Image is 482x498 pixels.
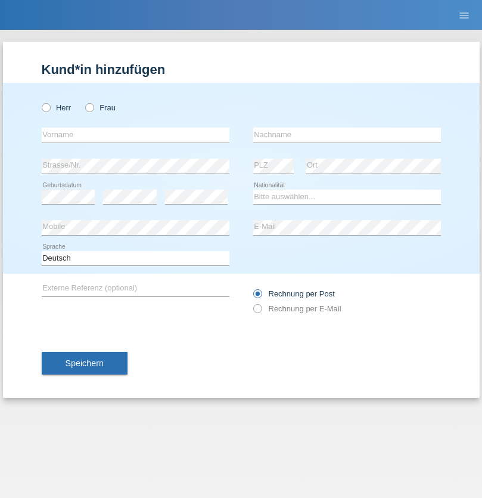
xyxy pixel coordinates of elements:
label: Rechnung per E-Mail [253,304,341,313]
a: menu [452,11,476,18]
input: Rechnung per Post [253,289,261,304]
input: Herr [42,103,49,111]
h1: Kund*in hinzufügen [42,62,441,77]
label: Rechnung per Post [253,289,335,298]
input: Rechnung per E-Mail [253,304,261,319]
input: Frau [85,103,93,111]
span: Speichern [66,358,104,368]
i: menu [458,10,470,21]
label: Herr [42,103,71,112]
label: Frau [85,103,116,112]
button: Speichern [42,352,128,375]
